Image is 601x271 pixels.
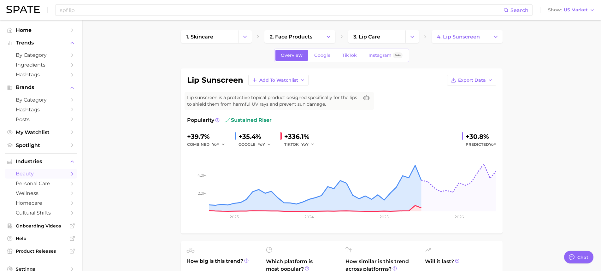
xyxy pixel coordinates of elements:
span: 1. skincare [186,34,213,40]
span: Instagram [368,53,392,58]
img: sustained riser [225,118,230,123]
span: personal care [16,180,66,186]
input: Search here for a brand, industry, or ingredient [59,5,504,15]
a: 3. lip care [348,30,405,43]
span: Trends [16,40,66,46]
a: personal care [5,179,77,188]
span: Onboarding Videos [16,223,66,229]
span: homecare [16,200,66,206]
span: Beta [395,53,401,58]
span: Overview [281,53,303,58]
a: Hashtags [5,70,77,80]
span: Predicted [466,141,496,148]
span: 3. lip care [353,34,380,40]
span: YoY [258,142,265,147]
a: Home [5,25,77,35]
a: cultural shifts [5,208,77,218]
span: Posts [16,116,66,122]
span: YoY [489,142,496,147]
a: Ingredients [5,60,77,70]
span: Add to Watchlist [259,78,298,83]
img: SPATE [6,6,40,13]
span: Home [16,27,66,33]
span: Spotlight [16,142,66,148]
span: Ingredients [16,62,66,68]
button: Export Data [447,75,496,85]
div: TIKTOK [284,141,319,148]
div: +35.4% [239,132,275,142]
a: Posts [5,115,77,124]
a: Onboarding Videos [5,221,77,231]
tspan: 2024 [304,215,314,219]
button: Change Category [405,30,419,43]
button: Brands [5,83,77,92]
tspan: 2023 [229,215,239,219]
a: Help [5,234,77,243]
span: YoY [301,142,309,147]
button: Change Category [238,30,252,43]
span: Lip sunscreen is a protective topical product designed specifically for the lips to shield them f... [187,94,359,108]
span: Hashtags [16,72,66,78]
span: Search [510,7,528,13]
a: 1. skincare [181,30,238,43]
span: US Market [564,8,588,12]
button: Industries [5,157,77,166]
button: YoY [258,141,271,148]
a: Product Releases [5,246,77,256]
span: cultural shifts [16,210,66,216]
button: Add to Watchlist [248,75,309,85]
a: TikTok [337,50,362,61]
a: Spotlight [5,140,77,150]
a: Hashtags [5,105,77,115]
span: wellness [16,190,66,196]
span: My Watchlist [16,129,66,135]
span: Brands [16,85,66,90]
span: Export Data [458,78,486,83]
tspan: 2026 [454,215,463,219]
button: YoY [212,141,226,148]
div: +336.1% [284,132,319,142]
div: +39.7% [187,132,230,142]
span: YoY [212,142,219,147]
div: +30.8% [466,132,496,142]
div: GOOGLE [239,141,275,148]
div: combined [187,141,230,148]
a: homecare [5,198,77,208]
button: Change Category [489,30,503,43]
a: by Category [5,50,77,60]
tspan: 2025 [380,215,389,219]
a: 2. face products [264,30,322,43]
button: Change Category [322,30,335,43]
h1: lip sunscreen [187,76,243,84]
a: Google [309,50,336,61]
span: Product Releases [16,248,66,254]
span: Google [314,53,331,58]
span: Show [548,8,562,12]
span: Popularity [187,116,214,124]
span: by Category [16,97,66,103]
span: Help [16,236,66,241]
button: YoY [301,141,315,148]
span: Hashtags [16,107,66,113]
a: beauty [5,169,77,179]
button: ShowUS Market [546,6,596,14]
span: Industries [16,159,66,164]
span: beauty [16,171,66,177]
span: sustained riser [225,116,272,124]
span: TikTok [342,53,357,58]
button: Trends [5,38,77,48]
span: 4. lip sunscreen [437,34,480,40]
span: by Category [16,52,66,58]
a: InstagramBeta [363,50,408,61]
a: My Watchlist [5,127,77,137]
a: Overview [275,50,308,61]
span: 2. face products [270,34,312,40]
a: wellness [5,188,77,198]
a: by Category [5,95,77,105]
a: 4. lip sunscreen [432,30,489,43]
